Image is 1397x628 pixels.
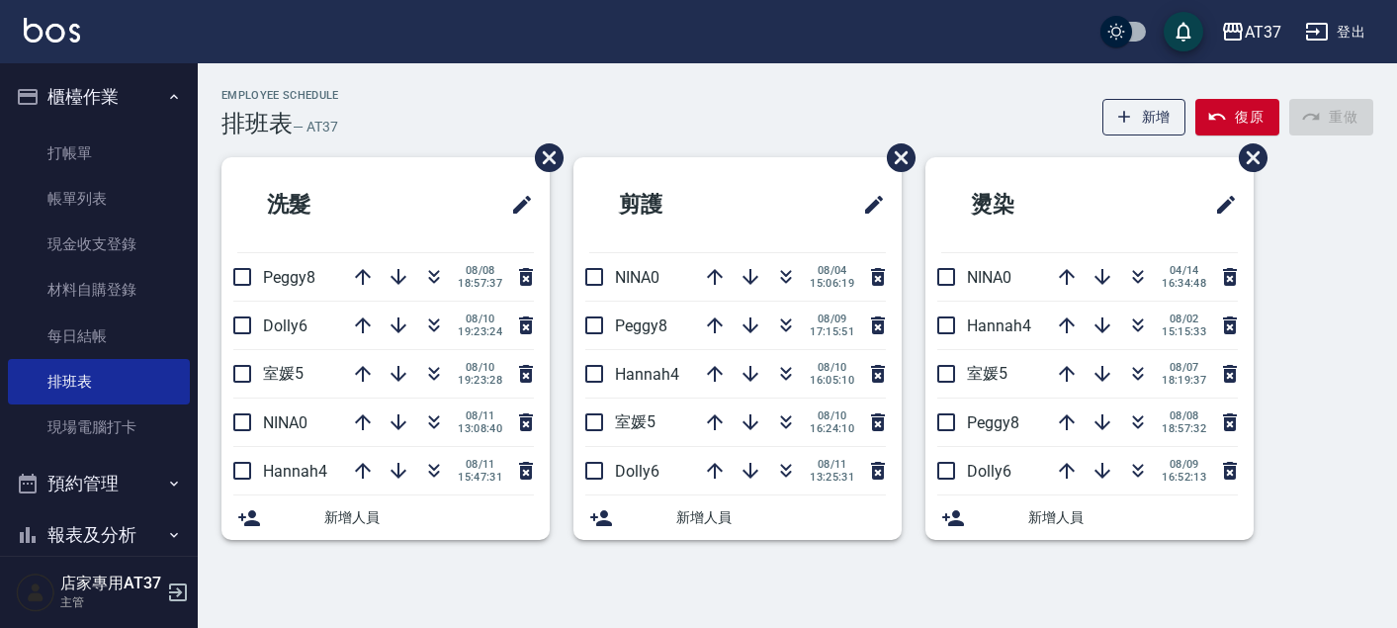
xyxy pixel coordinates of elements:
span: NINA0 [615,268,659,287]
span: 08/11 [458,409,502,422]
span: 08/11 [458,458,502,471]
span: 16:34:48 [1162,277,1206,290]
span: 04/14 [1162,264,1206,277]
span: 08/09 [1162,458,1206,471]
button: 報表及分析 [8,509,190,561]
a: 打帳單 [8,131,190,176]
span: Peggy8 [615,316,667,335]
span: 刪除班表 [520,129,567,187]
span: 15:47:31 [458,471,502,484]
span: 08/10 [810,409,854,422]
span: NINA0 [967,268,1011,287]
span: 19:23:24 [458,325,502,338]
span: 08/08 [1162,409,1206,422]
span: 修改班表的標題 [1202,181,1238,228]
span: Peggy8 [967,413,1019,432]
span: 室媛5 [967,364,1007,383]
a: 排班表 [8,359,190,404]
span: 08/10 [458,313,502,325]
h2: 洗髮 [237,169,419,240]
button: AT37 [1213,12,1289,52]
span: 16:52:13 [1162,471,1206,484]
span: 08/04 [810,264,854,277]
button: 預約管理 [8,458,190,509]
span: 08/07 [1162,361,1206,374]
button: 登出 [1297,14,1373,50]
h6: — AT37 [293,117,338,137]
span: 19:23:28 [458,374,502,387]
div: 新增人員 [573,495,902,540]
span: 室媛5 [615,412,655,431]
span: 13:25:31 [810,471,854,484]
span: 室媛5 [263,364,304,383]
div: 新增人員 [925,495,1254,540]
span: 刪除班表 [872,129,918,187]
h2: Employee Schedule [221,89,339,102]
img: Person [16,573,55,612]
p: 主管 [60,593,161,611]
span: 修改班表的標題 [498,181,534,228]
button: 新增 [1102,99,1186,135]
button: save [1164,12,1203,51]
span: 15:15:33 [1162,325,1206,338]
span: 15:06:19 [810,277,854,290]
span: 08/10 [458,361,502,374]
span: Dolly6 [615,462,659,481]
span: 修改班表的標題 [850,181,886,228]
span: Hannah4 [615,365,679,384]
button: 復原 [1195,99,1279,135]
span: 18:19:37 [1162,374,1206,387]
span: Hannah4 [263,462,327,481]
div: AT37 [1245,20,1281,45]
a: 現場電腦打卡 [8,404,190,450]
h3: 排班表 [221,110,293,137]
span: Peggy8 [263,268,315,287]
h5: 店家專用AT37 [60,574,161,593]
span: NINA0 [263,413,307,432]
span: 新增人員 [324,507,534,528]
span: Dolly6 [263,316,307,335]
img: Logo [24,18,80,43]
span: 新增人員 [1028,507,1238,528]
span: 08/10 [810,361,854,374]
a: 材料自購登錄 [8,267,190,313]
a: 帳單列表 [8,176,190,222]
span: 新增人員 [676,507,886,528]
button: 櫃檯作業 [8,71,190,123]
span: 08/11 [810,458,854,471]
span: 08/09 [810,313,854,325]
div: 新增人員 [221,495,550,540]
span: 18:57:32 [1162,422,1206,435]
span: 16:05:10 [810,374,854,387]
h2: 剪護 [589,169,771,240]
span: 08/02 [1162,313,1206,325]
a: 現金收支登錄 [8,222,190,267]
span: 18:57:37 [458,277,502,290]
span: Dolly6 [967,462,1011,481]
span: 13:08:40 [458,422,502,435]
span: 17:15:51 [810,325,854,338]
h2: 燙染 [941,169,1123,240]
a: 每日結帳 [8,314,190,359]
span: 08/08 [458,264,502,277]
span: 刪除班表 [1224,129,1270,187]
span: Hannah4 [967,316,1031,335]
span: 16:24:10 [810,422,854,435]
